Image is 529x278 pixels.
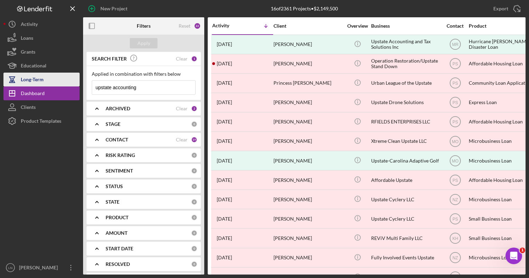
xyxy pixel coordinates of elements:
[274,132,343,150] div: [PERSON_NAME]
[21,114,61,130] div: Product Templates
[217,216,232,222] time: 2023-06-21 23:51
[371,113,440,131] div: RFIELDS ENTERPRISES LLC
[3,17,80,31] button: Activity
[191,56,197,62] div: 1
[106,261,130,267] b: RESOLVED
[8,266,12,270] text: LN
[191,199,197,205] div: 0
[106,184,123,189] b: STATUS
[21,73,44,88] div: Long-Term
[217,235,232,241] time: 2023-05-01 15:16
[137,23,151,29] b: Filters
[100,2,127,16] div: New Project
[452,197,458,202] text: NZ
[191,261,197,267] div: 0
[274,74,343,92] div: Princess [PERSON_NAME]
[217,138,232,144] time: 2024-07-16 15:12
[274,55,343,73] div: [PERSON_NAME]
[191,137,197,143] div: 19
[212,23,243,28] div: Activity
[106,152,135,158] b: RISK RATING
[191,168,197,174] div: 0
[274,23,343,29] div: Client
[191,121,197,127] div: 0
[452,178,458,183] text: PS
[83,2,134,16] button: New Project
[137,38,150,48] div: Apply
[217,255,232,260] time: 2023-04-15 00:01
[106,215,128,220] b: PRODUCT
[21,100,36,116] div: Clients
[486,2,526,16] button: Export
[92,56,127,62] b: SEARCH FILTER
[371,132,440,150] div: Xtreme Clean Upstate LLC
[21,31,33,47] div: Loans
[217,119,232,124] time: 2024-11-02 00:39
[217,158,232,164] time: 2024-04-18 18:29
[176,106,188,111] div: Clear
[92,71,196,77] div: Applied in combination with filters below
[452,139,458,144] text: MO
[274,113,343,131] div: [PERSON_NAME]
[106,121,120,127] b: STAGE
[371,74,440,92] div: Urban League of the Upstate
[344,23,370,29] div: Overview
[371,23,440,29] div: Business
[21,59,46,74] div: Educational
[274,210,343,228] div: [PERSON_NAME]
[106,168,133,174] b: SENTIMENT
[106,106,130,111] b: ARCHIVED
[191,105,197,112] div: 2
[106,230,127,236] b: AMOUNT
[520,248,525,253] span: 1
[130,38,158,48] button: Apply
[371,229,440,247] div: REViV Multi Family LLC
[21,17,38,33] div: Activity
[3,45,80,59] a: Grants
[274,249,343,267] div: [PERSON_NAME]
[452,256,458,260] text: NZ
[3,31,80,45] a: Loans
[493,2,508,16] div: Export
[191,152,197,158] div: 0
[371,190,440,208] div: Upstate Cyclery LLC
[176,56,188,62] div: Clear
[274,229,343,247] div: [PERSON_NAME]
[3,59,80,73] button: Educational
[442,23,468,29] div: Contact
[452,100,458,105] text: PS
[371,93,440,112] div: Upstate Drone Solutions
[106,199,119,205] b: STATE
[452,81,458,86] text: PS
[452,62,458,66] text: PS
[3,100,80,114] button: Clients
[452,236,458,241] text: KH
[452,120,458,124] text: PS
[274,93,343,112] div: [PERSON_NAME]
[274,151,343,170] div: [PERSON_NAME]
[274,171,343,189] div: [PERSON_NAME]
[3,73,80,86] a: Long-Term
[217,177,232,183] time: 2023-09-02 01:25
[274,190,343,208] div: [PERSON_NAME]
[176,137,188,142] div: Clear
[217,61,232,66] time: 2025-06-17 01:37
[217,41,232,47] time: 2025-07-26 09:46
[217,80,232,86] time: 2025-05-19 15:58
[452,158,458,163] text: MO
[106,246,133,251] b: START DATE
[371,171,440,189] div: Affordable Upstate
[191,230,197,236] div: 0
[191,214,197,221] div: 0
[21,45,35,61] div: Grants
[21,86,45,102] div: Dashboard
[371,35,440,54] div: Upstate Accounting and Tax Solutions Inc
[3,86,80,100] button: Dashboard
[191,183,197,189] div: 0
[452,42,458,47] text: MR
[3,114,80,128] button: Product Templates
